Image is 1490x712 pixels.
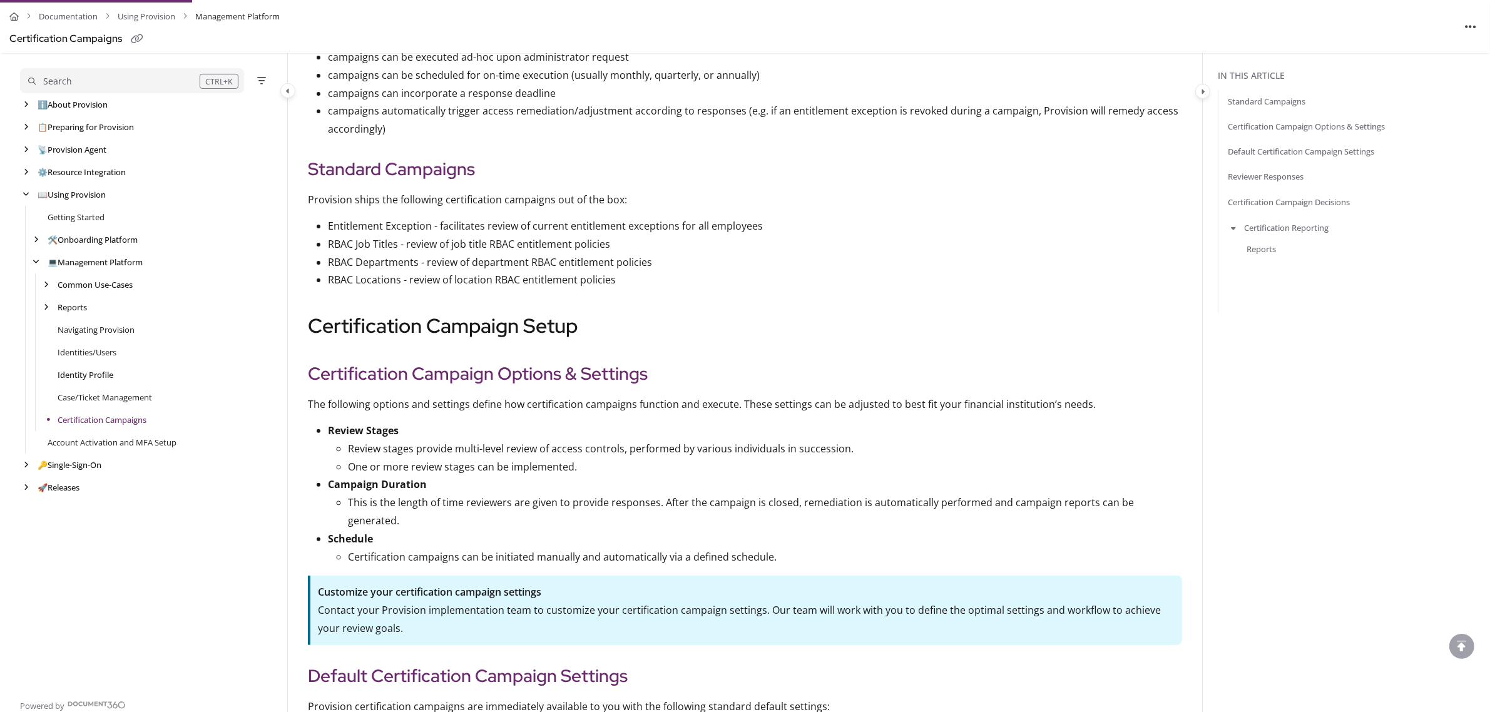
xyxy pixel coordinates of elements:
button: Filter [254,73,269,88]
a: Certification Campaign Options & Settings [1228,120,1385,133]
div: CTRL+K [200,74,238,89]
div: arrow [20,189,33,201]
a: Using Provision [118,8,175,26]
a: Onboarding Platform [48,233,138,246]
button: Copy link of [127,29,147,49]
button: arrow [1228,220,1239,234]
a: Account Activation and MFA Setup [48,436,176,449]
a: Home [9,8,19,26]
h2: Default Certification Campaign Settings [308,663,1182,689]
a: Certification Campaigns [58,414,146,426]
a: Preparing for Provision [38,121,134,133]
span: 🔑 [38,459,48,470]
button: Category toggle [280,83,295,98]
div: Certification Campaigns [9,30,122,48]
div: arrow [20,121,33,133]
a: Releases [38,481,79,494]
div: arrow [40,302,53,313]
span: 💻 [48,257,58,268]
p: Contact your Provision implementation team to customize your certification campaign settings. Our... [318,601,1175,638]
a: Standard Campaigns [1228,95,1305,108]
img: Document360 [68,701,126,709]
a: Reviewer Responses [1228,170,1304,183]
h2: Certification Campaign Options & Settings [308,360,1182,387]
p: RBAC Departments - review of department RBAC entitlement policies [328,253,1182,272]
span: Powered by [20,699,64,712]
a: Documentation [39,8,98,26]
button: Article more options [1461,16,1481,36]
a: Identity Profile [58,369,113,381]
div: arrow [20,99,33,111]
a: Navigating Provision [58,323,135,336]
p: RBAC Locations - review of location RBAC entitlement policies [328,271,1182,289]
span: 📋 [38,121,48,133]
h1: Certification Campaign Setup [308,309,1182,343]
a: Using Provision [38,188,106,201]
a: Reports [58,301,87,313]
a: Common Use-Cases [58,278,133,291]
a: Single-Sign-On [38,459,101,471]
a: Powered by Document360 - opens in a new tab [20,697,126,712]
div: arrow [20,482,33,494]
a: About Provision [38,98,108,111]
p: campaigns can be executed ad-hoc upon administrator request [328,48,1182,66]
div: arrow [20,144,33,156]
a: Resource Integration [38,166,126,178]
div: arrow [40,279,53,291]
span: 🛠️ [48,234,58,245]
div: In this article [1218,69,1485,83]
p: Certification campaigns can be initiated manually and automatically via a defined schedule. [348,548,1182,566]
span: 📡 [38,144,48,155]
strong: Campaign Duration [328,477,427,491]
a: Management Platform [48,256,143,268]
a: Getting Started [48,211,105,223]
a: Certification Campaign Decisions [1228,195,1350,208]
div: arrow [20,459,33,471]
span: ⚙️ [38,166,48,178]
span: ℹ️ [38,99,48,110]
a: Identities/Users [58,346,116,359]
div: Search [43,74,72,88]
p: Provision ships the following certification campaigns out of the box: [308,192,1182,207]
p: The following options and settings define how certification campaigns function and execute. These... [308,397,1182,412]
a: Certification Reporting [1244,221,1329,233]
div: arrow [30,234,43,246]
span: 📖 [38,189,48,200]
p: Review stages provide multi-level review of access controls, performed by various individuals in ... [348,440,1182,458]
a: Default Certification Campaign Settings [1228,145,1374,158]
a: Case/Ticket Management [58,391,152,404]
p: Entitlement Exception - facilitates review of current entitlement exceptions for all employees [328,217,1182,235]
div: arrow [20,166,33,178]
p: One or more review stages can be implemented. [348,458,1182,476]
p: campaigns can incorporate a response deadline [328,84,1182,103]
span: Management Platform [195,8,280,26]
strong: Schedule [328,532,373,546]
p: campaigns can be scheduled for on-time execution (usually monthly, quarterly, or annually) [328,66,1182,84]
div: scroll to top [1449,634,1474,659]
a: Provision Agent [38,143,106,156]
span: 🚀 [38,482,48,493]
h2: Standard Campaigns [308,156,1182,182]
strong: Review Stages [328,424,399,437]
p: RBAC Job Titles - review of job title RBAC entitlement policies [328,235,1182,253]
a: Reports [1247,243,1276,255]
p: This is the length of time reviewers are given to provide responses. After the campaign is closed... [348,494,1182,530]
button: Search [20,68,244,93]
p: campaigns automatically trigger access remediation/adjustment according to responses (e.g. if an ... [328,102,1182,138]
div: arrow [30,257,43,268]
button: Category toggle [1195,84,1210,99]
p: Customize your certification campaign settings [318,583,1175,601]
